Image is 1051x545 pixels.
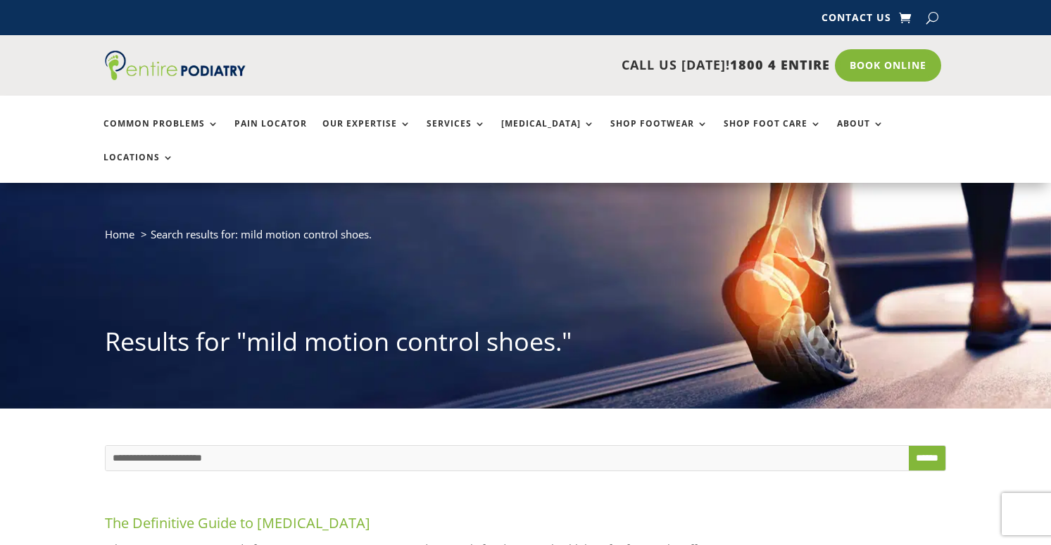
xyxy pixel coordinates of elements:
[105,513,370,532] a: The Definitive Guide to [MEDICAL_DATA]
[151,227,372,241] span: Search results for: mild motion control shoes.
[835,49,941,82] a: Book Online
[427,119,486,149] a: Services
[501,119,595,149] a: [MEDICAL_DATA]
[105,324,945,366] h1: Results for "mild motion control shoes."
[299,56,829,75] p: CALL US [DATE]!
[105,51,246,80] img: logo (1)
[103,153,174,183] a: Locations
[322,119,411,149] a: Our Expertise
[730,56,830,73] span: 1800 4 ENTIRE
[105,227,134,241] a: Home
[822,13,891,28] a: Contact Us
[105,225,945,254] nav: breadcrumb
[103,119,219,149] a: Common Problems
[234,119,307,149] a: Pain Locator
[724,119,822,149] a: Shop Foot Care
[610,119,708,149] a: Shop Footwear
[837,119,884,149] a: About
[105,69,246,83] a: Entire Podiatry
